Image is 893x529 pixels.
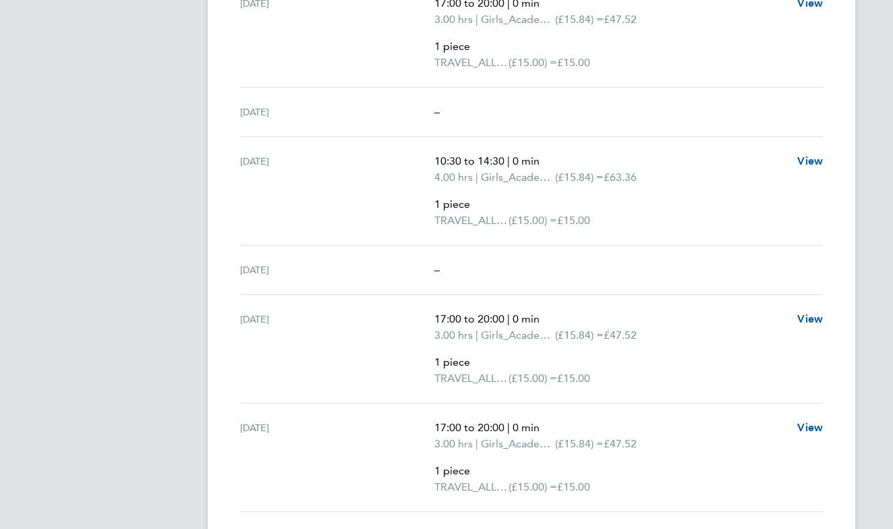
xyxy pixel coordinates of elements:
[434,196,786,213] p: 1 piece
[509,372,557,385] span: (£15.00) =
[507,312,510,325] span: |
[507,421,510,434] span: |
[434,437,473,450] span: 3.00 hrs
[797,311,823,327] a: View
[509,214,557,227] span: (£15.00) =
[434,479,509,495] span: TRAVEL_ALLOWANCE_15
[555,329,604,341] span: (£15.84) =
[434,38,786,55] p: 1 piece
[434,329,473,341] span: 3.00 hrs
[476,329,478,341] span: |
[797,312,823,325] span: View
[557,480,590,493] span: £15.00
[434,55,509,71] span: TRAVEL_ALLOWANCE_15
[797,420,823,436] a: View
[240,153,434,229] div: [DATE]
[481,11,555,28] span: Girls_Academy_Coach
[507,155,510,167] span: |
[476,437,478,450] span: |
[513,421,540,434] span: 0 min
[513,312,540,325] span: 0 min
[240,420,434,495] div: [DATE]
[797,421,823,434] span: View
[434,263,440,276] span: –
[476,171,478,184] span: |
[557,214,590,227] span: £15.00
[240,104,434,120] div: [DATE]
[481,327,555,343] span: Girls_Academy_Coach
[604,13,637,26] span: £47.52
[481,436,555,452] span: Girls_Academy_Coach
[555,437,604,450] span: (£15.84) =
[604,171,637,184] span: £63.36
[509,480,557,493] span: (£15.00) =
[557,372,590,385] span: £15.00
[240,311,434,387] div: [DATE]
[509,56,557,69] span: (£15.00) =
[434,13,473,26] span: 3.00 hrs
[434,421,505,434] span: 17:00 to 20:00
[434,312,505,325] span: 17:00 to 20:00
[557,56,590,69] span: £15.00
[434,155,505,167] span: 10:30 to 14:30
[434,370,509,387] span: TRAVEL_ALLOWANCE_15
[434,105,440,118] span: –
[434,463,786,479] p: 1 piece
[797,153,823,169] a: View
[797,155,823,167] span: View
[434,213,509,229] span: TRAVEL_ALLOWANCE_15
[240,262,434,278] div: [DATE]
[555,171,604,184] span: (£15.84) =
[434,171,473,184] span: 4.00 hrs
[513,155,540,167] span: 0 min
[555,13,604,26] span: (£15.84) =
[604,329,637,341] span: £47.52
[434,354,786,370] p: 1 piece
[604,437,637,450] span: £47.52
[476,13,478,26] span: |
[481,169,555,186] span: Girls_Academy_Coach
